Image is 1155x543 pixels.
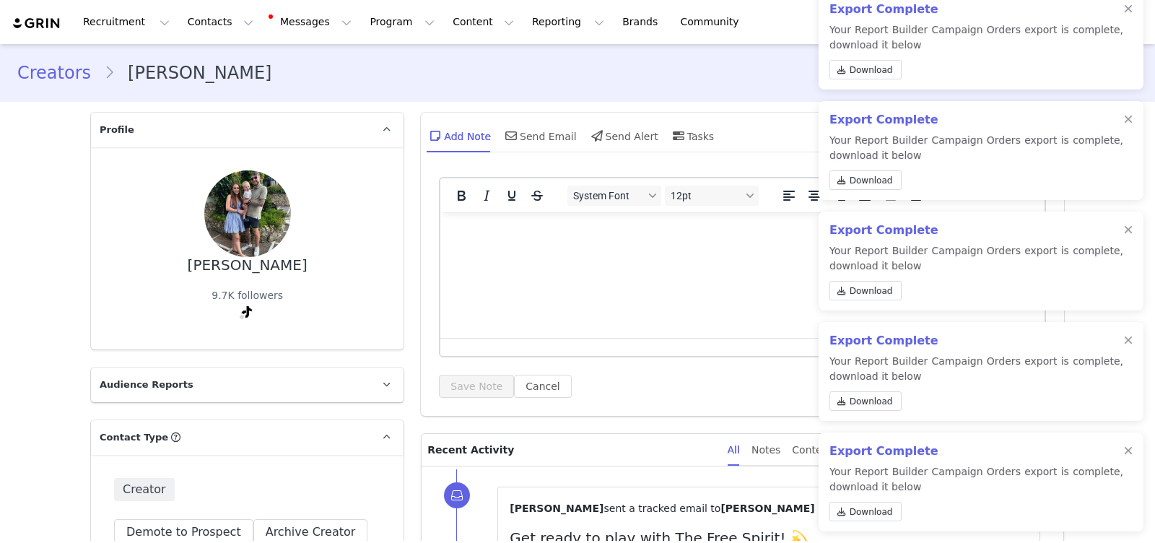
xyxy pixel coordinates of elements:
a: Community [672,6,754,38]
button: Italic [474,186,499,206]
a: Creators [17,60,104,86]
span: Download [850,174,893,187]
p: Your Report Builder Campaign Orders export is complete, download it below [829,464,1123,527]
div: Send Email [502,118,577,153]
div: Tasks [670,118,715,153]
span: Download [850,284,893,297]
div: Notes [751,434,780,466]
button: Align left [777,186,801,206]
div: [PERSON_NAME] [188,257,308,274]
a: Download [829,502,902,521]
button: Underline [500,186,524,206]
div: 9.7K followers [212,288,283,303]
h2: Export Complete [829,222,1123,239]
span: Download [850,505,893,518]
iframe: Rich Text Area [440,212,1045,338]
button: Content [444,6,523,38]
button: Contacts [179,6,262,38]
h2: Export Complete [829,1,1123,18]
span: System Font [573,190,644,201]
p: Your Report Builder Campaign Orders export is complete, download it below [829,133,1123,196]
div: All [728,434,740,466]
img: f9aa9a79-2a05-4d8d-b9fa-901e6538aac5.jpg [204,170,291,257]
h2: Export Complete [829,332,1123,349]
p: Recent Activity [427,434,715,466]
a: Download [829,281,902,300]
button: Reporting [523,6,613,38]
div: Content [792,434,832,466]
a: Download [829,60,902,79]
span: sent a tracked email to [603,503,720,514]
a: Brands [614,6,671,38]
button: Program [361,6,443,38]
span: Audience Reports [100,378,193,392]
div: Send Alert [588,118,658,153]
span: Download [850,64,893,77]
button: Fonts [567,186,661,206]
button: Align center [802,186,827,206]
p: Your Report Builder Campaign Orders export is complete, download it below [829,243,1123,306]
button: Strikethrough [525,186,549,206]
h2: Export Complete [829,111,1123,129]
span: Contact Type [100,430,168,445]
p: Your Report Builder Campaign Orders export is complete, download it below [829,354,1123,417]
button: Messages [263,6,360,38]
span: Profile [100,123,134,137]
span: Creator [114,478,175,501]
span: [PERSON_NAME] [510,503,603,514]
button: Cancel [514,375,571,398]
span: [PERSON_NAME] [720,503,814,514]
button: Save Note [439,375,514,398]
p: Your Report Builder Campaign Orders export is complete, download it below [829,22,1123,85]
a: Download [829,170,902,190]
div: Add Note [427,118,491,153]
img: grin logo [12,17,62,30]
span: 12pt [671,190,741,201]
h2: Export Complete [829,443,1123,460]
a: Download [829,391,902,411]
span: Download [850,395,893,408]
button: Font sizes [665,186,759,206]
button: Recruitment [74,6,178,38]
button: Bold [449,186,474,206]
